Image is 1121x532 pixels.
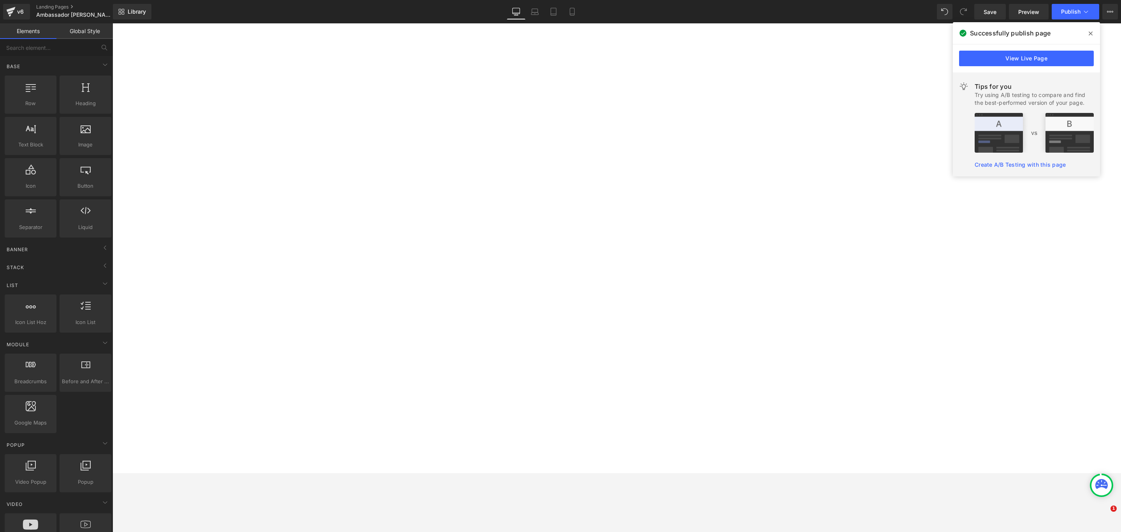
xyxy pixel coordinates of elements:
[1009,4,1049,19] a: Preview
[7,141,54,149] span: Text Block
[6,264,25,271] span: Stack
[16,7,25,17] div: v6
[1102,4,1118,19] button: More
[3,4,30,19] a: v6
[525,4,544,19] a: Laptop
[6,341,30,348] span: Module
[975,113,1094,153] img: tip.png
[1052,4,1099,19] button: Publish
[544,4,563,19] a: Tablet
[62,141,109,149] span: Image
[6,63,21,70] span: Base
[6,282,19,289] span: List
[6,500,23,508] span: Video
[6,246,29,253] span: Banner
[36,4,126,10] a: Landing Pages
[975,161,1066,168] a: Create A/B Testing with this page
[7,478,54,486] span: Video Popup
[62,182,109,190] span: Button
[62,377,109,386] span: Before and After Images
[959,82,968,91] img: light.svg
[62,99,109,107] span: Heading
[563,4,582,19] a: Mobile
[1110,506,1117,512] span: 1
[7,223,54,231] span: Separator
[56,23,113,39] a: Global Style
[1061,9,1081,15] span: Publish
[507,4,525,19] a: Desktop
[956,4,971,19] button: Redo
[62,318,109,326] span: Icon List
[7,377,54,386] span: Breadcrumbs
[7,99,54,107] span: Row
[113,4,151,19] a: New Library
[6,441,26,449] span: Popup
[7,419,54,427] span: Google Maps
[975,82,1094,91] div: Tips for you
[937,4,952,19] button: Undo
[7,318,54,326] span: Icon List Hoz
[36,12,111,18] span: Ambassador [PERSON_NAME]
[1018,8,1039,16] span: Preview
[7,182,54,190] span: Icon
[970,28,1051,38] span: Successfully publish page
[975,91,1094,107] div: Try using A/B testing to compare and find the best-performed version of your page.
[62,478,109,486] span: Popup
[62,223,109,231] span: Liquid
[1095,506,1113,524] iframe: Intercom live chat
[984,8,996,16] span: Save
[959,51,1094,66] a: View Live Page
[128,8,146,15] span: Library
